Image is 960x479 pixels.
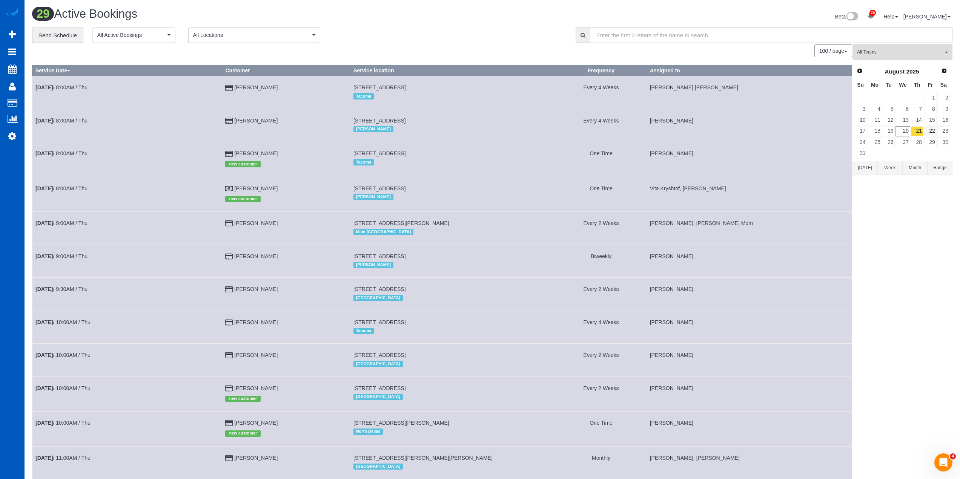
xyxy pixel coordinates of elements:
b: [DATE] [35,185,53,191]
span: new customer [225,196,261,202]
a: [PERSON_NAME] [234,150,278,156]
td: Frequency [556,311,647,343]
a: 10 [854,115,867,125]
b: [DATE] [35,385,53,391]
a: 2 [937,93,950,103]
i: Credit Card Payment [225,386,233,391]
td: Schedule date [32,142,222,177]
div: Location [353,260,552,270]
span: new customer [225,161,261,167]
a: [PERSON_NAME] [903,14,951,20]
div: Location [353,359,552,369]
a: [PERSON_NAME] [234,352,278,358]
td: Service location [350,76,556,109]
span: Tacoma [353,159,374,165]
a: 19 [883,126,895,136]
td: Customer [222,278,350,311]
a: [PERSON_NAME] [234,84,278,90]
a: 21 [911,126,923,136]
a: 16 [937,115,950,125]
td: Service location [350,344,556,376]
td: Schedule date [32,245,222,277]
a: 17 [854,126,867,136]
i: Credit Card Payment [225,221,233,226]
b: [DATE] [35,352,53,358]
span: [PERSON_NAME] [353,126,393,132]
td: Schedule date [32,278,222,311]
span: [STREET_ADDRESS][PERSON_NAME][PERSON_NAME] [353,455,493,461]
td: Frequency [556,412,647,446]
b: [DATE] [35,286,53,292]
span: Next [941,68,947,74]
a: [DATE]/ 8:00AM / Thu [35,118,88,124]
td: Service location [350,212,556,245]
a: [DATE]/ 9:00AM / Thu [35,220,88,226]
a: Send Schedule [32,28,83,43]
span: new customer [225,430,261,436]
span: All Teams [857,49,943,55]
a: 26 [883,137,895,147]
h1: Active Bookings [32,8,487,20]
span: 25 [869,10,876,16]
a: 11 [868,115,882,125]
b: [DATE] [35,455,53,461]
td: Schedule date [32,412,222,446]
a: [PERSON_NAME] [234,385,278,391]
a: [DATE]/ 10:00AM / Thu [35,319,91,325]
span: [STREET_ADDRESS] [353,352,406,358]
a: [PERSON_NAME] [234,253,278,259]
span: August [885,68,905,75]
iframe: Intercom live chat [934,453,952,471]
a: 22 [924,126,937,136]
td: Service location [350,412,556,446]
button: All Active Bookings [92,28,175,43]
a: 18 [868,126,882,136]
td: Customer [222,311,350,343]
a: 12 [883,115,895,125]
td: Customer [222,109,350,142]
td: Service location [350,446,556,479]
button: [DATE] [852,161,877,175]
td: Assigned to [647,245,852,277]
i: Credit Card Payment [225,456,233,461]
span: Saturday [940,82,947,88]
th: Frequency [556,65,647,76]
td: Customer [222,212,350,245]
div: Location [353,192,552,202]
div: Location [353,462,552,471]
a: [DATE]/ 9:30AM / Thu [35,286,88,292]
button: Range [928,161,952,175]
td: Schedule date [32,177,222,211]
td: Customer [222,76,350,109]
a: 27 [895,137,910,147]
span: [PERSON_NAME] [353,262,393,268]
span: Tacoma [353,328,374,334]
span: [GEOGRAPHIC_DATA] [353,361,403,367]
span: [STREET_ADDRESS] [353,286,406,292]
a: [DATE]/ 8:00AM / Thu [35,185,88,191]
div: Location [353,427,552,436]
a: Beta [835,14,859,20]
td: Customer [222,344,350,376]
td: Assigned to [647,376,852,411]
span: [STREET_ADDRESS] [353,84,406,90]
th: Customer [222,65,350,76]
i: Credit Card Payment [225,287,233,292]
a: 14 [911,115,923,125]
a: 15 [924,115,937,125]
a: [DATE]/ 9:00AM / Thu [35,253,88,259]
a: [DATE]/ 10:00AM / Thu [35,385,91,391]
td: Schedule date [32,76,222,109]
a: 24 [854,137,867,147]
th: Service Date [32,65,222,76]
img: Automaid Logo [5,8,20,18]
td: Assigned to [647,344,852,376]
a: 30 [937,137,950,147]
td: Frequency [556,344,647,376]
a: [DATE]/ 11:00AM / Thu [35,455,91,461]
td: Assigned to [647,278,852,311]
span: 4 [950,453,956,459]
i: Credit Card Payment [225,353,233,358]
a: 13 [895,115,910,125]
td: Frequency [556,278,647,311]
